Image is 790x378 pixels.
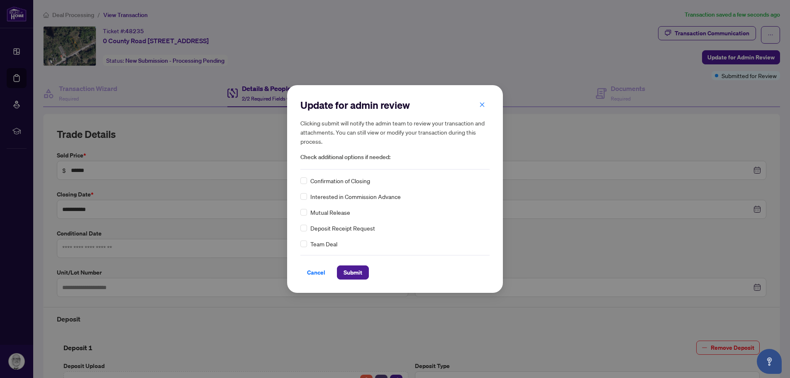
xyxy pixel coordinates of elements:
span: Interested in Commission Advance [310,192,401,201]
span: Check additional options if needed: [300,152,490,162]
span: Submit [344,266,362,279]
button: Open asap [757,349,782,374]
span: Deposit Receipt Request [310,223,375,233]
button: Submit [337,265,369,280]
span: Team Deal [310,239,337,248]
span: close [479,102,485,108]
span: Cancel [307,266,325,279]
button: Cancel [300,265,332,280]
h2: Update for admin review [300,98,490,112]
span: Confirmation of Closing [310,176,370,185]
h5: Clicking submit will notify the admin team to review your transaction and attachments. You can st... [300,118,490,146]
span: Mutual Release [310,208,350,217]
